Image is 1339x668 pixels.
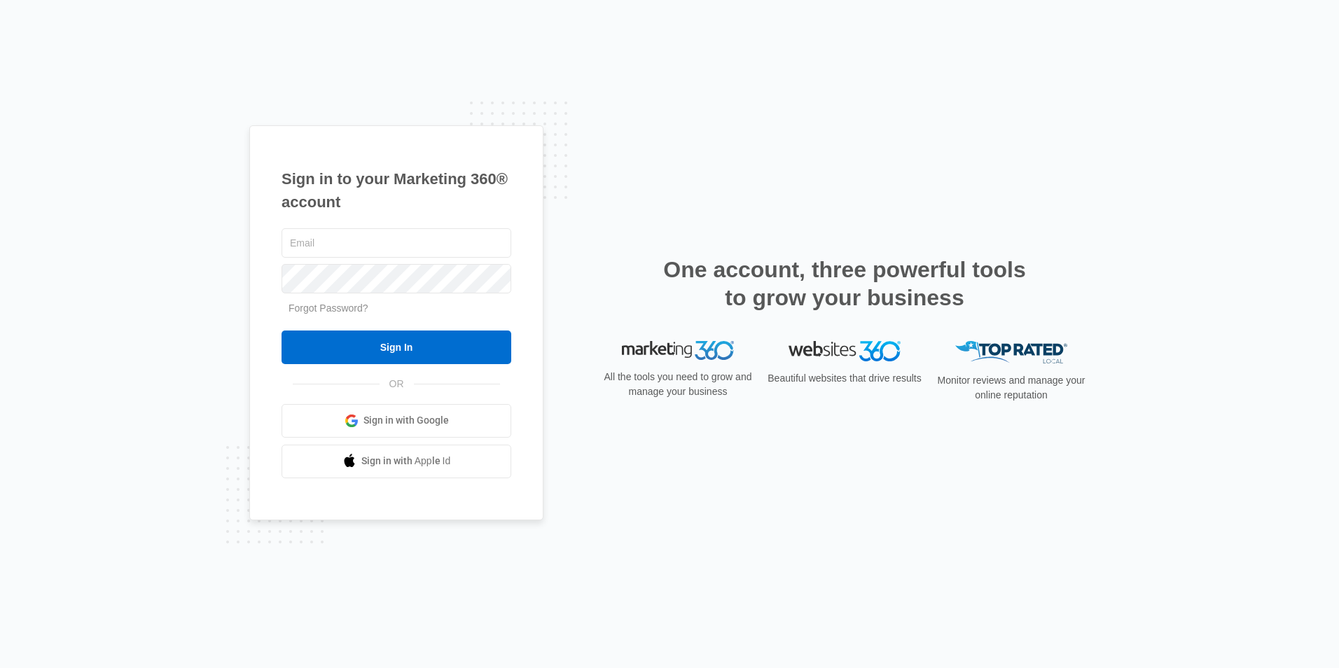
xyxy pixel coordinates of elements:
[282,445,511,478] a: Sign in with Apple Id
[933,373,1090,403] p: Monitor reviews and manage your online reputation
[363,413,449,428] span: Sign in with Google
[289,302,368,314] a: Forgot Password?
[766,371,923,386] p: Beautiful websites that drive results
[599,370,756,399] p: All the tools you need to grow and manage your business
[282,330,511,364] input: Sign In
[361,454,451,468] span: Sign in with Apple Id
[380,377,414,391] span: OR
[789,341,901,361] img: Websites 360
[282,167,511,214] h1: Sign in to your Marketing 360® account
[622,341,734,361] img: Marketing 360
[282,404,511,438] a: Sign in with Google
[282,228,511,258] input: Email
[955,341,1067,364] img: Top Rated Local
[659,256,1030,312] h2: One account, three powerful tools to grow your business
